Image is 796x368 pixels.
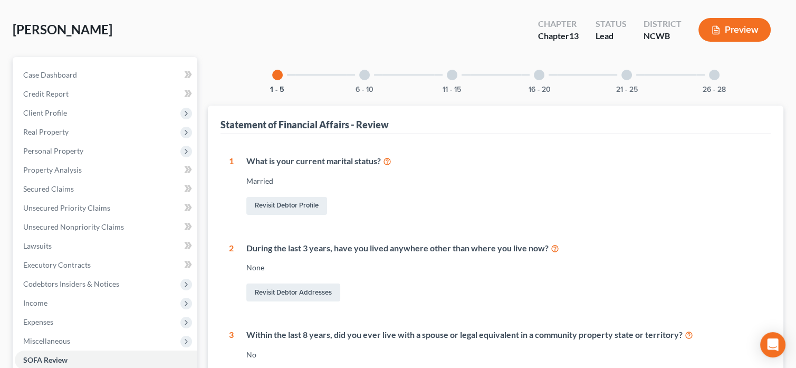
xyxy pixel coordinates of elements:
[538,18,579,30] div: Chapter
[13,22,112,37] span: [PERSON_NAME]
[596,30,627,42] div: Lead
[23,184,74,193] span: Secured Claims
[23,89,69,98] span: Credit Report
[246,329,762,341] div: Within the last 8 years, did you ever live with a spouse or legal equivalent in a community prope...
[246,284,340,301] a: Revisit Debtor Addresses
[220,118,389,131] div: Statement of Financial Affairs - Review
[596,18,627,30] div: Status
[644,18,682,30] div: District
[229,242,234,304] div: 2
[528,86,550,93] button: 16 - 20
[23,70,77,79] span: Case Dashboard
[15,199,197,218] a: Unsecured Priority Claims
[246,350,762,360] div: No
[569,31,579,41] span: 13
[23,165,82,174] span: Property Analysis
[644,30,682,42] div: NCWB
[23,241,52,250] span: Lawsuits
[15,218,197,237] a: Unsecured Nonpriority Claims
[23,355,68,364] span: SOFA Review
[246,242,762,254] div: During the last 3 years, have you lived anywhere other than where you live now?
[698,18,771,42] button: Preview
[270,86,284,93] button: 1 - 5
[356,86,373,93] button: 6 - 10
[246,197,327,215] a: Revisit Debtor Profile
[229,155,234,217] div: 1
[616,86,638,93] button: 21 - 25
[15,161,197,180] a: Property Analysis
[23,298,47,307] span: Income
[15,65,197,84] a: Case Dashboard
[246,262,762,273] div: None
[23,260,91,269] span: Executory Contracts
[15,84,197,103] a: Credit Report
[23,279,119,288] span: Codebtors Insiders & Notices
[443,86,461,93] button: 11 - 15
[15,180,197,199] a: Secured Claims
[15,237,197,256] a: Lawsuits
[23,317,53,326] span: Expenses
[23,222,124,231] span: Unsecured Nonpriority Claims
[23,336,70,345] span: Miscellaneous
[15,256,197,275] a: Executory Contracts
[23,203,110,212] span: Unsecured Priority Claims
[23,108,67,117] span: Client Profile
[23,127,69,136] span: Real Property
[703,86,726,93] button: 26 - 28
[246,176,762,186] div: Married
[538,30,579,42] div: Chapter
[246,155,762,167] div: What is your current marital status?
[760,332,785,357] div: Open Intercom Messenger
[23,146,83,155] span: Personal Property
